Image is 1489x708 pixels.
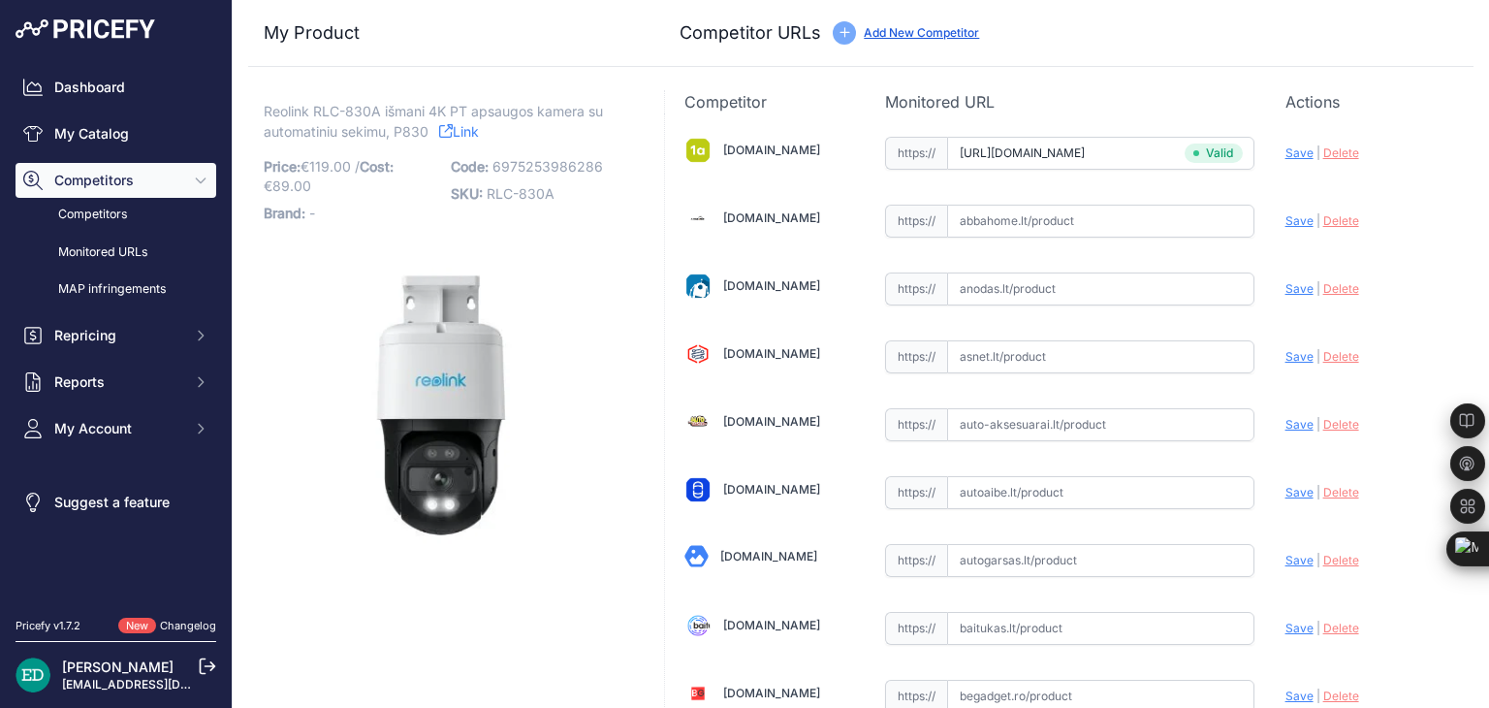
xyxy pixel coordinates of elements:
[947,137,1254,170] input: 1a.lt/product
[680,19,821,47] h3: Competitor URLs
[16,70,216,595] nav: Sidebar
[885,273,947,306] span: https://
[1323,621,1359,635] span: Delete
[1316,213,1320,228] span: |
[723,346,820,361] a: [DOMAIN_NAME]
[1316,145,1320,160] span: |
[16,411,216,446] button: My Account
[487,185,554,202] span: RLC-830A
[1316,621,1320,635] span: |
[1285,349,1314,364] span: Save
[1323,689,1359,703] span: Delete
[723,686,820,700] a: [DOMAIN_NAME]
[1323,213,1359,228] span: Delete
[723,278,820,293] a: [DOMAIN_NAME]
[684,90,853,113] p: Competitor
[947,544,1254,577] input: autogarsas.lt/product
[723,143,820,157] a: [DOMAIN_NAME]
[16,485,216,520] a: Suggest a feature
[54,419,181,438] span: My Account
[723,618,820,632] a: [DOMAIN_NAME]
[54,326,181,345] span: Repricing
[439,119,479,144] a: Link
[1316,281,1320,296] span: |
[947,205,1254,238] input: abbahome.lt/product
[885,205,947,238] span: https://
[947,408,1254,441] input: auto-aksesuarai.lt/product
[1285,485,1314,499] span: Save
[947,476,1254,509] input: autoaibe.lt/product
[62,659,174,675] a: [PERSON_NAME]
[16,163,216,198] button: Competitors
[1316,485,1320,499] span: |
[264,99,603,144] span: Reolink RLC-830A išmani 4K PT apsaugos kamera su automatiniu sekimu, P830
[264,19,625,47] h3: My Product
[272,177,311,194] span: 89.00
[54,171,181,190] span: Competitors
[864,25,979,40] a: Add New Competitor
[1316,417,1320,432] span: |
[1316,349,1320,364] span: |
[1323,349,1359,364] span: Delete
[492,158,603,175] span: 6975253986286
[885,544,947,577] span: https://
[947,612,1254,645] input: baitukas.lt/product
[360,158,394,175] span: Cost:
[1323,281,1359,296] span: Delete
[451,158,489,175] span: Code:
[1285,213,1314,228] span: Save
[885,408,947,441] span: https://
[947,340,1254,373] input: asnet.lt/product
[16,70,216,105] a: Dashboard
[264,158,301,175] span: Price:
[885,137,947,170] span: https://
[16,618,80,634] div: Pricefy v1.7.2
[1316,553,1320,567] span: |
[1285,145,1314,160] span: Save
[264,205,305,221] span: Brand:
[16,198,216,232] a: Competitors
[723,210,820,225] a: [DOMAIN_NAME]
[1285,553,1314,567] span: Save
[885,340,947,373] span: https://
[1323,417,1359,432] span: Delete
[1323,553,1359,567] span: Delete
[54,372,181,392] span: Reports
[885,476,947,509] span: https://
[723,482,820,497] a: [DOMAIN_NAME]
[947,273,1254,306] input: anodas.lt/product
[264,153,439,200] p: €
[1285,417,1314,432] span: Save
[16,19,155,39] img: Pricefy Logo
[1285,90,1454,113] p: Actions
[451,185,483,202] span: SKU:
[62,677,265,692] a: [EMAIL_ADDRESS][DOMAIN_NAME]
[16,116,216,151] a: My Catalog
[723,414,820,429] a: [DOMAIN_NAME]
[720,549,817,563] a: [DOMAIN_NAME]
[118,618,156,634] span: New
[16,236,216,270] a: Monitored URLs
[16,318,216,353] button: Repricing
[1323,485,1359,499] span: Delete
[309,158,351,175] span: 119.00
[1316,689,1320,703] span: |
[885,612,947,645] span: https://
[160,619,216,632] a: Changelog
[1285,621,1314,635] span: Save
[309,205,315,221] span: -
[16,273,216,306] a: MAP infringements
[1285,281,1314,296] span: Save
[885,90,1254,113] p: Monitored URL
[1323,145,1359,160] span: Delete
[16,365,216,400] button: Reports
[1285,689,1314,703] span: Save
